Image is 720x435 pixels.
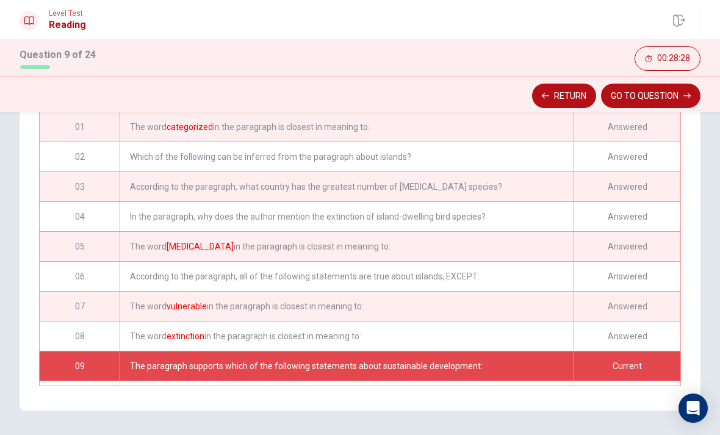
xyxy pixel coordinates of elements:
[120,322,574,351] div: The word in the paragraph is closest in meaning to:
[167,331,204,341] font: extinction
[574,262,680,291] div: Answered
[167,242,234,251] font: [MEDICAL_DATA]
[40,351,120,381] div: 09
[40,142,120,171] div: 02
[120,112,574,142] div: The word in the paragraph is closest in meaning to:
[574,292,680,321] div: Answered
[120,232,574,261] div: The word in the paragraph is closest in meaning to:
[601,84,700,108] button: GO TO QUESTION
[657,54,690,63] span: 00:28:28
[167,301,207,311] font: vulnerable
[120,142,574,171] div: Which of the following can be inferred from the paragraph about islands?
[120,292,574,321] div: The word in the paragraph is closest in meaning to:
[20,48,98,62] h1: Question 9 of 24
[120,351,574,381] div: The paragraph supports which of the following statements about sustainable development:
[120,172,574,201] div: According to the paragraph, what country has the greatest number of [MEDICAL_DATA] species?
[574,232,680,261] div: Answered
[532,84,596,108] button: Return
[167,122,213,132] font: categorized
[635,46,700,71] button: 00:28:28
[49,18,86,32] h1: Reading
[574,142,680,171] div: Answered
[574,112,680,142] div: Answered
[49,9,86,18] span: Level Test
[679,394,708,423] div: Open Intercom Messenger
[40,172,120,201] div: 03
[40,381,120,420] div: 10
[40,112,120,142] div: 01
[574,202,680,231] div: Answered
[574,322,680,351] div: Answered
[40,262,120,291] div: 06
[40,322,120,351] div: 08
[120,381,574,420] div: According to the , why is it particularly important to protect island regions? (Make sure to read...
[574,351,680,381] div: Current
[574,381,680,420] div: Not Answered
[120,262,574,291] div: According to the paragraph, all of the following statements are true about islands, EXCEPT:
[40,232,120,261] div: 05
[40,202,120,231] div: 04
[40,292,120,321] div: 07
[574,172,680,201] div: Answered
[120,202,574,231] div: In the paragraph, why does the author mention the extinction of island-dwelling bird species?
